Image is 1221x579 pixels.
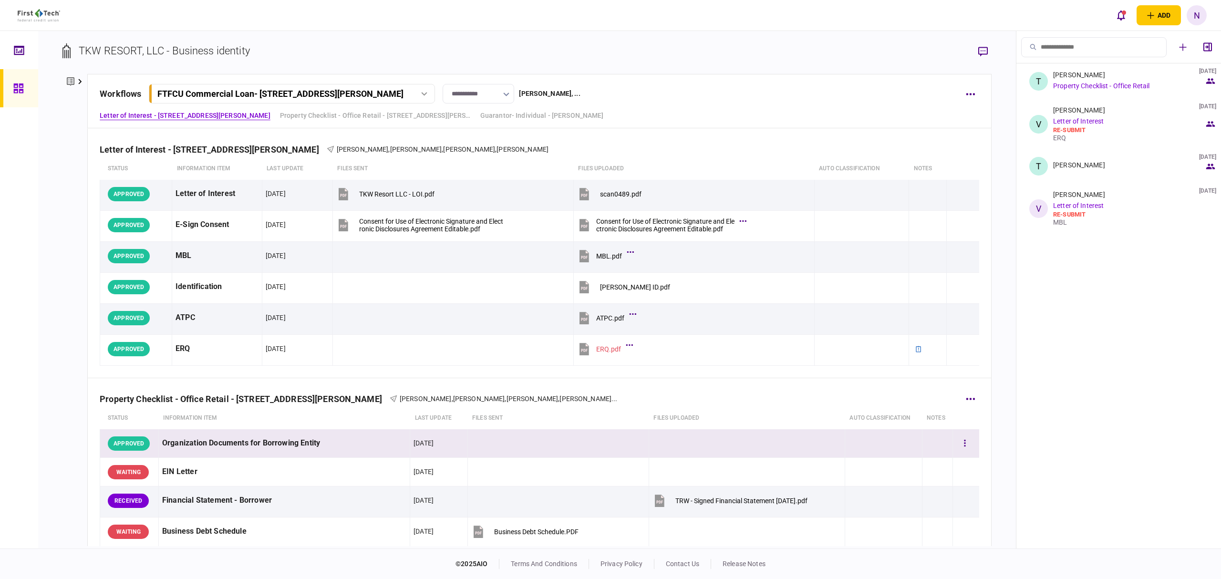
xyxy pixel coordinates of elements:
[442,145,443,153] span: ,
[162,433,406,454] div: Organization Documents for Borrowing Entity
[1053,71,1105,79] div: [PERSON_NAME]
[1029,115,1048,134] div: V
[172,158,262,180] th: Information item
[100,87,141,100] div: workflows
[336,214,503,236] button: Consent for Use of Electronic Signature and Electronic Disclosures Agreement Editable.pdf
[158,407,410,429] th: Information item
[162,490,406,511] div: Financial Statement - Borrower
[176,245,259,267] div: MBL
[1029,72,1048,91] div: T
[495,145,497,153] span: ,
[1053,191,1105,198] div: [PERSON_NAME]
[814,158,909,180] th: auto classification
[108,465,149,479] div: WAITING
[480,111,604,121] a: Guarantor- Individual - [PERSON_NAME]
[494,528,579,536] div: Business Debt Schedule.PDF
[100,158,172,180] th: status
[577,276,670,298] button: Tom White ID.pdf
[176,276,259,298] div: Identification
[176,183,259,205] div: Letter of Interest
[100,407,159,429] th: status
[1199,187,1216,195] div: [DATE]
[108,342,150,356] div: APPROVED
[455,559,499,569] div: © 2025 AIO
[507,395,559,403] span: [PERSON_NAME]
[1053,211,1204,218] div: re-submit
[414,496,434,505] div: [DATE]
[577,214,744,236] button: Consent for Use of Electronic Signature and Electronic Disclosures Agreement Editable.pdf
[176,307,259,329] div: ATPC
[577,245,631,267] button: MBL.pdf
[596,345,621,353] div: ERQ.pdf
[108,311,150,325] div: APPROVED
[410,407,468,429] th: last update
[337,145,389,153] span: [PERSON_NAME]
[400,395,452,403] span: [PERSON_NAME]
[414,467,434,476] div: [DATE]
[596,252,622,260] div: MBL.pdf
[162,461,406,483] div: EIN Letter
[79,43,250,59] div: TKW RESORT, LLC - Business identity
[359,190,435,198] div: TKW Resort LLC - LOI.pdf
[600,560,642,568] a: privacy policy
[652,490,807,511] button: TRW - Signed Financial Statement 3-6-25.pdf
[453,395,505,403] span: [PERSON_NAME]
[1053,161,1105,169] div: [PERSON_NAME]
[414,438,434,448] div: [DATE]
[577,183,642,205] button: scan0489.pdf
[400,394,618,404] div: Kate White
[1111,5,1131,25] button: open notifications list
[596,314,624,322] div: ATPC.pdf
[1053,82,1149,90] a: Property Checklist - Office Retail
[511,560,577,568] a: terms and conditions
[336,183,435,205] button: TKW Resort LLC - LOI.pdf
[558,395,559,403] span: ,
[266,282,286,291] div: [DATE]
[149,84,435,103] button: FTFCU Commercial Loan- [STREET_ADDRESS][PERSON_NAME]
[1187,5,1207,25] button: N
[108,218,150,232] div: APPROVED
[388,145,390,153] span: ,
[332,158,573,180] th: files sent
[108,187,150,201] div: APPROVED
[108,525,149,539] div: WAITING
[1053,134,1204,142] div: ERQ
[505,395,506,403] span: ,
[100,394,390,404] div: Property Checklist - Office Retail - [STREET_ADDRESS][PERSON_NAME]
[1029,157,1048,176] div: T
[266,251,286,260] div: [DATE]
[577,307,634,329] button: ATPC.pdf
[452,395,453,403] span: ,
[497,145,548,153] span: [PERSON_NAME]
[443,145,495,153] span: [PERSON_NAME]
[577,338,631,360] button: ERQ.pdf
[266,220,286,229] div: [DATE]
[471,521,579,542] button: Business Debt Schedule.PDF
[909,158,947,180] th: notes
[467,407,649,429] th: files sent
[280,111,471,121] a: Property Checklist - Office Retail - [STREET_ADDRESS][PERSON_NAME]
[845,407,922,429] th: auto classification
[1053,202,1104,209] a: Letter of Interest
[176,214,259,236] div: E-Sign Consent
[1199,103,1216,110] div: [DATE]
[108,436,150,451] div: APPROVED
[157,89,404,99] div: FTFCU Commercial Loan - [STREET_ADDRESS][PERSON_NAME]
[922,407,952,429] th: notes
[1053,126,1204,134] div: re-submit
[1137,5,1181,25] button: open adding identity options
[573,158,814,180] th: Files uploaded
[266,189,286,198] div: [DATE]
[600,190,642,198] div: scan0489.pdf
[266,313,286,322] div: [DATE]
[596,217,735,233] div: Consent for Use of Electronic Signature and Electronic Disclosures Agreement Editable.pdf
[162,521,406,542] div: Business Debt Schedule
[649,407,845,429] th: Files uploaded
[266,344,286,353] div: [DATE]
[666,560,699,568] a: contact us
[1053,218,1204,226] div: MBL
[108,280,150,294] div: APPROVED
[1199,67,1216,75] div: [DATE]
[1199,153,1216,161] div: [DATE]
